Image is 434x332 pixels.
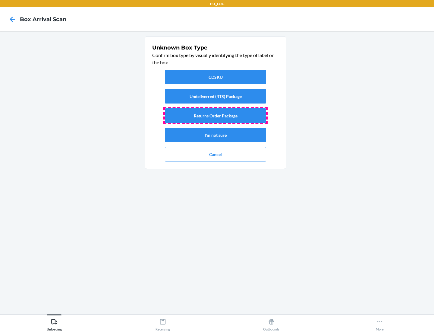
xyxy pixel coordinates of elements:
[165,128,266,142] button: I'm not sure
[20,15,66,23] h4: Box Arrival Scan
[165,147,266,161] button: Cancel
[376,316,384,331] div: More
[209,1,225,7] p: TST_LOG
[165,89,266,104] button: Undeliverred (RTS) Package
[108,314,217,331] button: Receiving
[152,44,279,52] h1: Unknown Box Type
[47,316,62,331] div: Unloading
[165,70,266,84] button: CDSKU
[263,316,279,331] div: Outbounds
[156,316,170,331] div: Receiving
[165,108,266,123] button: Returns Order Package
[152,52,279,66] p: Confirm box type by visually identifying the type of label on the box
[217,314,325,331] button: Outbounds
[325,314,434,331] button: More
